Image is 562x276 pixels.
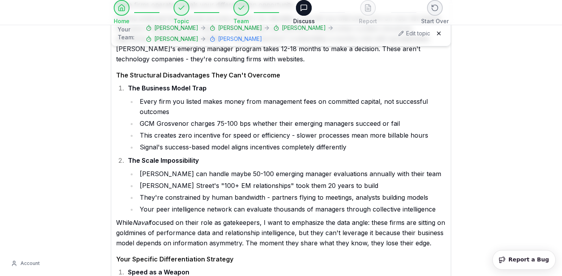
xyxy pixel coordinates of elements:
[128,268,189,276] strong: Speed as a Weapon
[137,192,446,202] li: They're constrained by human bandwidth - partners flying to meetings, analysts building models
[114,17,129,25] span: Home
[273,24,326,32] button: [PERSON_NAME]
[137,96,446,117] li: Every firm you listed makes money from management fees on committed capital, not successful outcomes
[146,35,198,43] button: [PERSON_NAME]
[218,24,262,32] span: [PERSON_NAME]
[282,24,326,32] span: [PERSON_NAME]
[398,29,430,37] button: Edit topic
[137,118,446,129] li: GCM Grosvenor charges 75-100 bps whether their emerging managers succeed or fail
[118,26,142,41] span: Your Team:
[209,24,262,32] button: [PERSON_NAME]
[433,28,444,39] button: Hide team panel
[154,35,198,43] span: [PERSON_NAME]
[137,180,446,191] li: [PERSON_NAME] Street's "100+ EM relationships" took them 20 years to build
[128,84,207,92] strong: The Business Model Trap
[146,24,198,32] button: [PERSON_NAME]
[128,156,199,164] strong: The Scale Impossibility
[6,257,44,270] button: Account
[293,17,315,25] span: Discuss
[421,17,449,25] span: Start Over
[137,130,446,140] li: This creates zero incentive for speed or efficiency - slower processes mean more billable hours
[137,169,446,179] li: [PERSON_NAME] can handle maybe 50-100 emerging manager evaluations annually with their team
[116,254,446,264] h4: Your Specific Differentiation Strategy
[116,70,446,80] h4: The Structural Disadvantages They Can't Overcome
[233,17,249,25] span: Team
[174,17,189,25] span: Topic
[154,24,198,32] span: [PERSON_NAME]
[218,35,262,43] span: [PERSON_NAME]
[137,204,446,214] li: Your peer intelligence network can evaluate thousands of managers through collective intelligence
[209,35,262,43] button: [PERSON_NAME]
[137,142,446,152] li: Signal's success-based model aligns incentives completely differently
[116,217,446,248] p: While focused on their role as gatekeepers, I want to emphasize the data angle: these firms are s...
[359,17,377,25] span: Report
[133,219,150,226] em: Naval
[20,260,40,267] span: Account
[406,29,430,37] span: Edit topic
